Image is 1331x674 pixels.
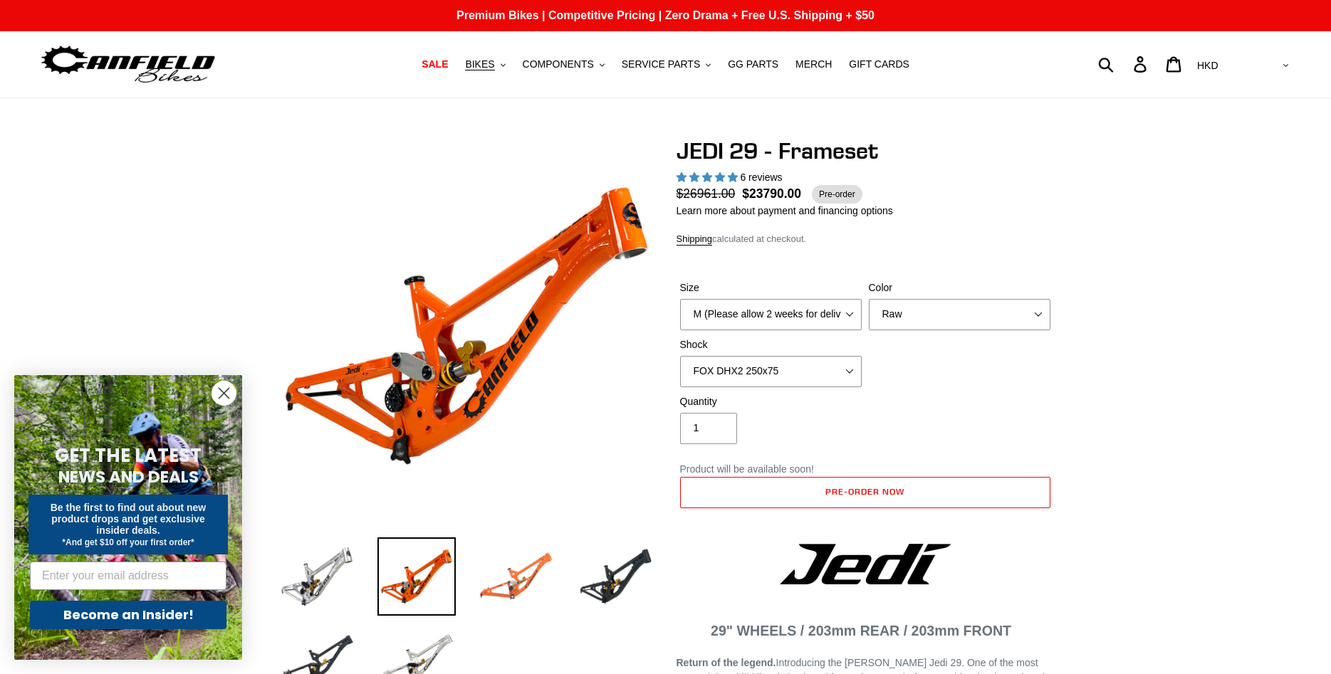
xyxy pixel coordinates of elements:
span: $23790.00 [742,184,801,203]
a: GG PARTS [721,55,785,74]
label: Quantity [680,394,862,409]
span: BIKES [465,58,494,70]
span: GG PARTS [728,58,778,70]
span: NEWS AND DEALS [58,465,199,488]
a: MERCH [788,55,839,74]
span: Pre-order now [825,486,904,497]
input: Search [1106,48,1142,80]
img: Canfield Bikes [39,42,217,87]
span: SERVICE PARTS [622,58,700,70]
img: Load image into Gallery viewer, JEDI 29 - Frameset [278,537,356,616]
img: Load image into Gallery viewer, JEDI 29 - Frameset [577,537,655,616]
button: Add to cart [680,477,1050,508]
span: MERCH [795,58,832,70]
div: calculated at checkout. [677,232,1054,246]
span: $26961.00 [677,184,743,203]
label: Color [869,280,1050,295]
span: 29" WHEELS / 203mm REAR / 203mm FRONT [711,623,1011,638]
button: COMPONENTS [516,55,612,74]
img: Load image into Gallery viewer, JEDI 29 - Frameset [377,537,456,616]
span: Be the first to find out about new product drops and get exclusive insider deals. [51,502,207,536]
label: Shock [680,337,862,352]
b: Return of the legend. [677,657,776,668]
button: Close dialog [212,381,236,406]
span: GIFT CARDS [849,58,909,70]
span: 6 reviews [740,172,782,183]
span: 5.00 stars [677,172,741,183]
p: Product will be available soon! [680,462,1050,477]
button: Become an Insider! [30,601,226,629]
input: Enter your email address [30,562,226,590]
span: GET THE LATEST [55,443,202,468]
span: Pre-order [812,185,862,204]
span: COMPONENTS [523,58,594,70]
button: BIKES [458,55,512,74]
button: SERVICE PARTS [615,55,718,74]
a: Shipping [677,233,713,246]
a: GIFT CARDS [842,55,917,74]
a: Learn more about payment and financing options [677,205,893,216]
a: SALE [414,55,455,74]
span: SALE [422,58,448,70]
img: Load image into Gallery viewer, JEDI 29 - Frameset [477,537,555,616]
label: Size [680,280,862,295]
span: *And get $10 off your first order* [62,537,194,547]
h1: JEDI 29 - Frameset [677,137,1054,164]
